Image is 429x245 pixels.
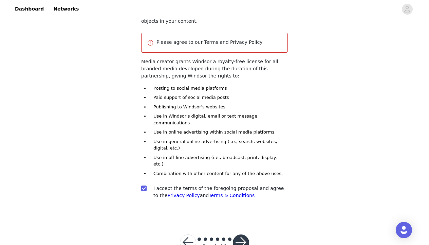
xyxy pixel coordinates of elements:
li: Use in Windsor's digital, email or text message communications [149,113,288,126]
span: I accept the terms of the foregoing proposal and agree to the and [153,186,284,198]
div: avatar [404,4,410,15]
div: Open Intercom Messenger [396,222,412,238]
a: Networks [49,1,83,17]
p: Please agree to our Terms and Privacy Policy [156,39,282,46]
li: Use in general online advertising (i.e., search, websites, digital, etc.) [149,138,288,152]
li: Posting to social media platforms [149,85,288,92]
li: Use in off-line advertising (i.e., broadcast, print, display, etc.) [149,154,288,168]
a: Privacy Policy [167,193,200,198]
li: Paid support of social media posts [149,94,288,101]
li: Use in online advertising within social media platforms [149,129,288,136]
li: Combination with other content for any of the above uses. [149,170,288,177]
li: Publishing to Windsor's websites [149,104,288,110]
a: Terms & Conditions [209,193,255,198]
a: Dashboard [11,1,48,17]
p: Media creator grants Windsor a royalty-free license for all branded media developed during the du... [141,58,288,80]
